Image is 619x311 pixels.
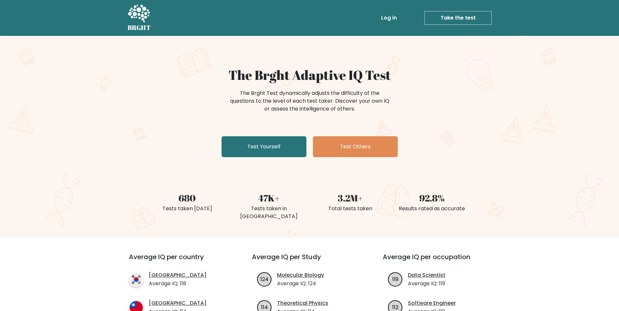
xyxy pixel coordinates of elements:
[129,253,228,269] h3: Average IQ per country
[408,271,445,279] a: Data Scientist
[277,299,328,307] a: Theoretical Physics
[232,191,306,205] div: 47K+
[128,3,151,33] a: BRGHT
[277,280,324,288] p: Average IQ: 124
[314,191,387,205] div: 3.2M+
[150,67,469,83] h1: The Brght Adaptive IQ Test
[425,11,492,25] a: Take the test
[408,299,456,307] a: Software Engineer
[150,191,224,205] div: 680
[395,191,469,205] div: 92.8%
[222,136,306,157] a: Test Yourself
[379,11,399,24] a: Log in
[260,275,269,283] text: 124
[150,205,224,213] div: Tests taken [DATE]
[314,205,387,213] div: Total tests taken
[277,271,324,279] a: Molecular Biology
[149,280,207,288] p: Average IQ: 118
[392,303,398,311] text: 112
[392,275,398,283] text: 119
[149,271,207,279] a: [GEOGRAPHIC_DATA]
[149,299,207,307] a: [GEOGRAPHIC_DATA]
[232,205,306,220] div: Tests taken in [GEOGRAPHIC_DATA]
[128,24,151,32] h5: BRGHT
[408,280,445,288] p: Average IQ: 119
[252,253,367,269] h3: Average IQ per Study
[261,303,268,311] text: 114
[395,205,469,213] div: Results rated as accurate
[228,89,391,113] div: The Brght Test dynamically adjusts the difficulty of the questions to the level of each test take...
[313,136,398,157] a: Test Others
[383,253,498,269] h3: Average IQ per occupation
[129,272,144,287] img: country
